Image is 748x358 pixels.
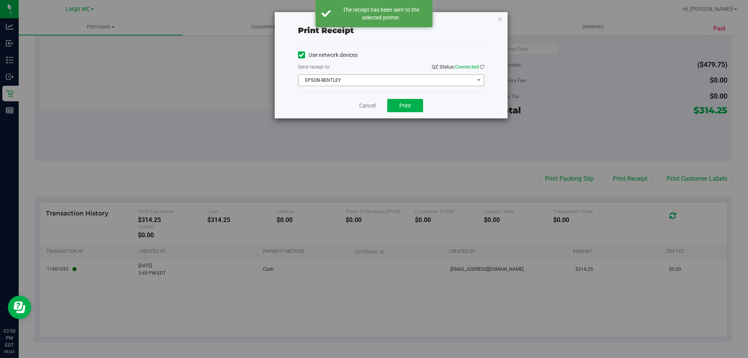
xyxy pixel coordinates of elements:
[8,296,31,319] iframe: Resource center
[298,51,358,59] label: Use network devices
[298,75,474,86] span: EPSON-BENTLEY
[474,75,483,86] span: select
[399,102,411,109] span: Print
[432,64,484,70] span: QZ Status:
[298,26,354,35] span: Print receipt
[359,102,376,110] a: Cancel
[335,6,427,21] div: The receipt has been sent to the selected printer.
[298,63,330,71] label: Send receipt to:
[455,64,479,70] span: Connected
[387,99,423,112] button: Print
